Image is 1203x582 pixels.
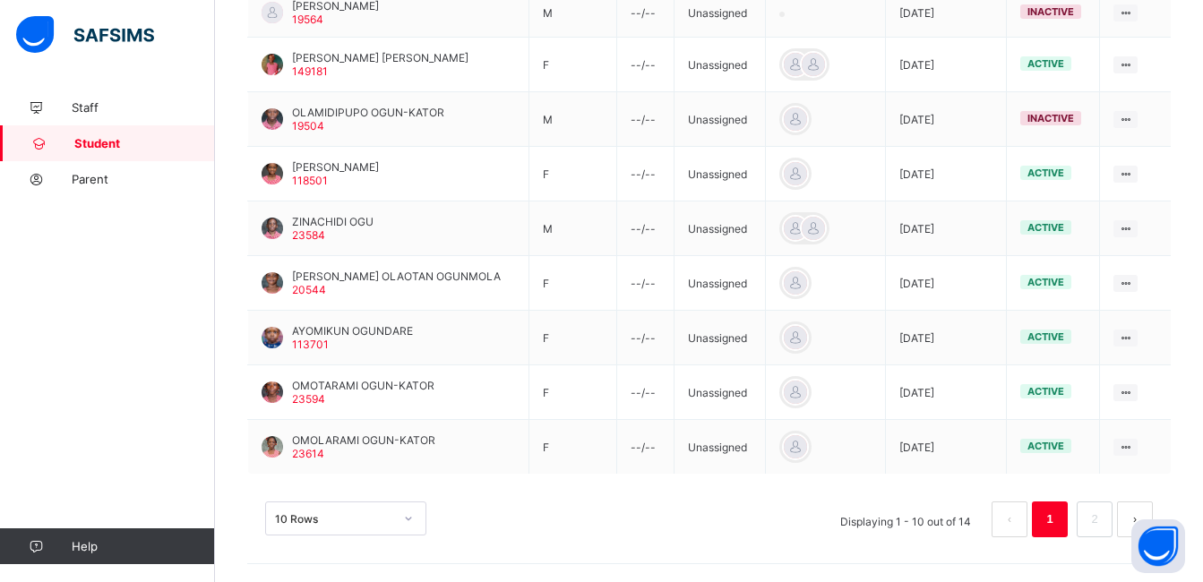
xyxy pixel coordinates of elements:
[616,365,674,420] td: --/--
[292,447,324,460] span: 23614
[674,38,765,92] td: Unassigned
[885,92,1007,147] td: [DATE]
[292,174,328,187] span: 118501
[72,172,215,186] span: Parent
[885,311,1007,365] td: [DATE]
[292,215,374,228] span: ZINACHIDI OGU
[1027,5,1074,18] span: inactive
[1027,330,1064,343] span: active
[1086,508,1103,531] a: 2
[292,13,323,26] span: 19564
[674,201,765,256] td: Unassigned
[72,539,214,553] span: Help
[275,512,393,526] div: 10 Rows
[292,119,324,133] span: 19504
[528,147,616,201] td: F
[1027,112,1074,124] span: inactive
[616,256,674,311] td: --/--
[528,38,616,92] td: F
[528,92,616,147] td: M
[1027,276,1064,288] span: active
[616,201,674,256] td: --/--
[1027,57,1064,70] span: active
[1041,508,1058,531] a: 1
[1032,501,1068,537] li: 1
[616,38,674,92] td: --/--
[885,38,1007,92] td: [DATE]
[292,283,326,296] span: 20544
[1027,440,1064,452] span: active
[72,100,215,115] span: Staff
[616,92,674,147] td: --/--
[674,92,765,147] td: Unassigned
[992,501,1027,537] button: prev page
[74,136,215,150] span: Student
[1027,385,1064,398] span: active
[992,501,1027,537] li: 上一页
[885,256,1007,311] td: [DATE]
[16,16,154,54] img: safsims
[1077,501,1113,537] li: 2
[292,433,435,447] span: OMOLARAMI OGUN-KATOR
[674,256,765,311] td: Unassigned
[827,501,984,537] li: Displaying 1 - 10 out of 14
[292,379,434,392] span: OMOTARAMI OGUN-KATOR
[674,311,765,365] td: Unassigned
[616,147,674,201] td: --/--
[1027,167,1064,179] span: active
[292,160,379,174] span: [PERSON_NAME]
[1131,519,1185,573] button: Open asap
[292,338,329,351] span: 113701
[292,106,444,119] span: OLAMIDIPUPO OGUN-KATOR
[885,365,1007,420] td: [DATE]
[1027,221,1064,234] span: active
[674,365,765,420] td: Unassigned
[528,365,616,420] td: F
[292,324,413,338] span: AYOMIKUN OGUNDARE
[885,420,1007,475] td: [DATE]
[1117,501,1153,537] li: 下一页
[528,311,616,365] td: F
[616,311,674,365] td: --/--
[885,201,1007,256] td: [DATE]
[616,420,674,475] td: --/--
[292,64,328,78] span: 149181
[528,256,616,311] td: F
[528,201,616,256] td: M
[292,228,325,242] span: 23584
[292,270,501,283] span: [PERSON_NAME] OLAOTAN OGUNMOLA
[292,51,468,64] span: [PERSON_NAME] [PERSON_NAME]
[528,420,616,475] td: F
[885,147,1007,201] td: [DATE]
[674,147,765,201] td: Unassigned
[292,392,325,406] span: 23594
[674,420,765,475] td: Unassigned
[1117,501,1153,537] button: next page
